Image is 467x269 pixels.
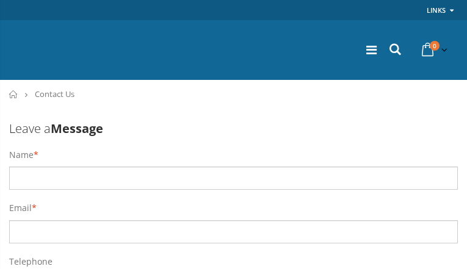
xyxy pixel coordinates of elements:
[430,41,440,51] span: 0
[417,38,450,62] a: 0
[366,41,377,58] a: Menu
[427,2,446,18] a: Links
[9,90,18,98] a: Home
[9,149,34,161] label: Name
[51,120,103,137] b: Message
[9,202,32,214] label: Email
[9,256,52,268] label: Telephone
[35,88,74,99] span: Contact Us
[9,120,458,137] h3: Leave a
